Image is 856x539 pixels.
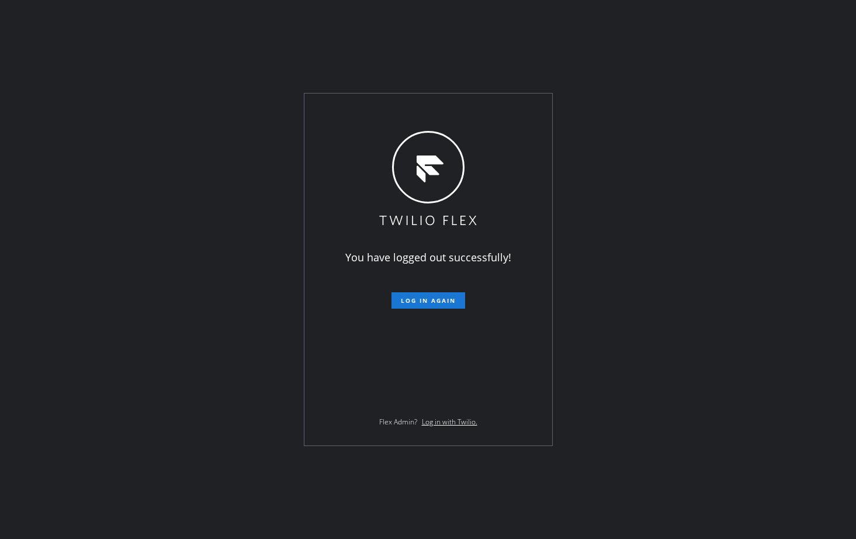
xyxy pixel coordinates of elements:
[401,296,456,305] span: Log in again
[345,250,511,264] span: You have logged out successfully!
[391,292,465,309] button: Log in again
[422,417,477,427] a: Log in with Twilio.
[379,417,417,427] span: Flex Admin?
